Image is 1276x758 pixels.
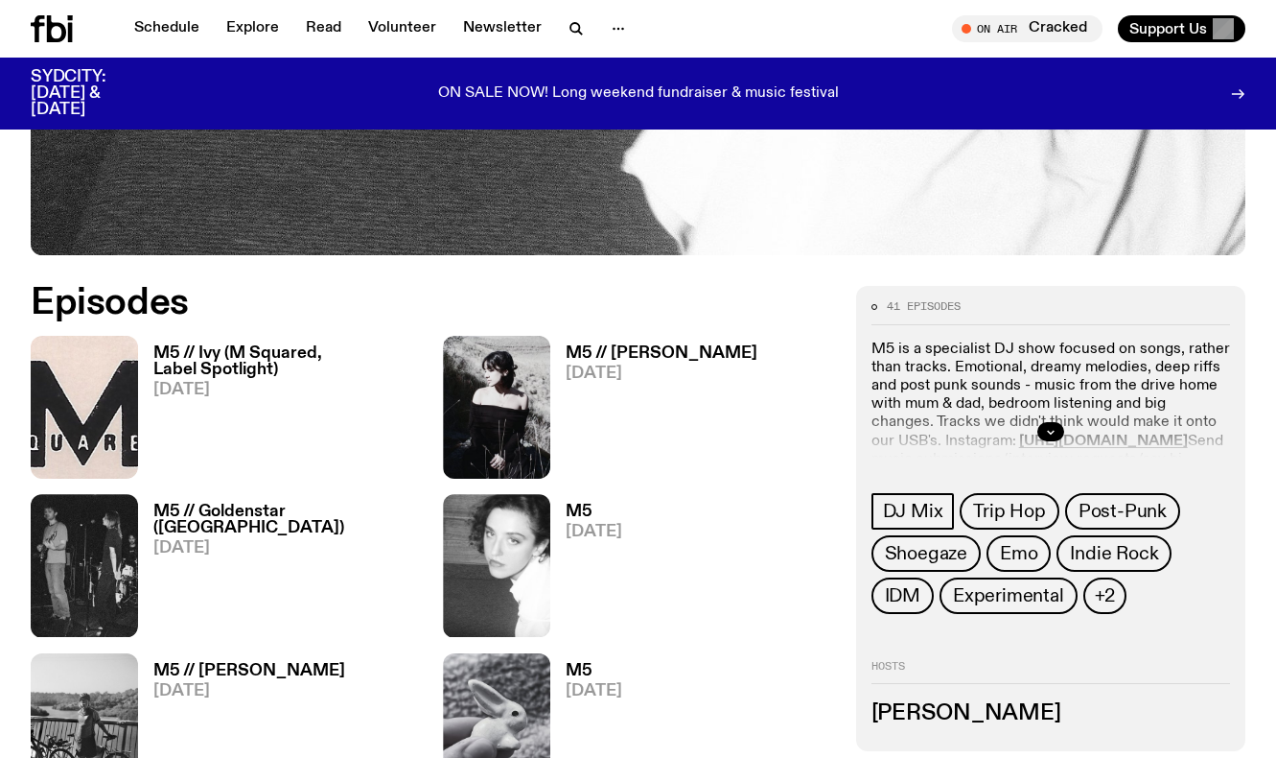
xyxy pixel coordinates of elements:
[31,69,153,118] h3: SYDCITY: [DATE] & [DATE]
[871,493,955,530] a: DJ Mix
[1129,20,1207,37] span: Support Us
[138,345,420,479] a: M5 // Ivy (M Squared, Label Spotlight)[DATE]
[357,15,448,42] a: Volunteer
[153,663,345,679] h3: M5 // [PERSON_NAME]
[138,504,420,637] a: M5 // Goldenstar ([GEOGRAPHIC_DATA])[DATE]
[885,585,920,606] span: IDM
[566,524,622,540] span: [DATE]
[550,345,757,479] a: M5 // [PERSON_NAME][DATE]
[566,683,622,699] span: [DATE]
[566,504,622,520] h3: M5
[153,382,420,398] span: [DATE]
[123,15,211,42] a: Schedule
[871,578,934,614] a: IDM
[871,660,1230,683] h2: Hosts
[438,85,839,103] p: ON SALE NOW! Long weekend fundraiser & music festival
[1083,578,1127,614] button: +2
[973,501,1045,522] span: Trip Hop
[1056,535,1172,572] a: Indie Rock
[566,663,622,679] h3: M5
[153,345,420,378] h3: M5 // Ivy (M Squared, Label Spotlight)
[953,585,1064,606] span: Experimental
[1070,543,1158,564] span: Indie Rock
[153,540,420,557] span: [DATE]
[986,535,1051,572] a: Emo
[1079,501,1167,522] span: Post-Punk
[1065,493,1180,530] a: Post-Punk
[566,366,757,382] span: [DATE]
[887,301,961,312] span: 41 episodes
[1000,543,1037,564] span: Emo
[1118,15,1245,42] button: Support Us
[153,683,345,699] span: [DATE]
[31,286,833,320] h2: Episodes
[885,543,967,564] span: Shoegaze
[153,504,420,536] h3: M5 // Goldenstar ([GEOGRAPHIC_DATA])
[952,15,1102,42] button: On AirCracked
[871,703,1230,724] h3: [PERSON_NAME]
[566,345,757,362] h3: M5 // [PERSON_NAME]
[550,504,622,637] a: M5[DATE]
[443,494,550,637] img: A black and white photo of Lilly wearing a white blouse and looking up at the camera.
[940,578,1078,614] a: Experimental
[883,501,943,522] span: DJ Mix
[1095,585,1116,606] span: +2
[960,493,1058,530] a: Trip Hop
[871,340,1230,506] p: M5 is a specialist DJ show focused on songs, rather than tracks. Emotional, dreamy melodies, deep...
[215,15,290,42] a: Explore
[871,535,981,572] a: Shoegaze
[294,15,353,42] a: Read
[452,15,553,42] a: Newsletter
